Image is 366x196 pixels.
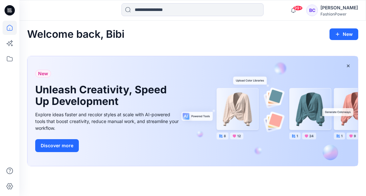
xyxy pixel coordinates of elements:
button: New [329,28,358,40]
a: Discover more [35,139,181,152]
div: Explore ideas faster and recolor styles at scale with AI-powered tools that boost creativity, red... [35,111,181,131]
h1: Unleash Creativity, Speed Up Development [35,84,171,107]
div: FashionPower [320,12,358,16]
span: 99+ [293,5,303,11]
button: Discover more [35,139,79,152]
span: New [38,70,48,77]
h2: Welcome back, Bibi [27,28,124,40]
div: [PERSON_NAME] [320,4,358,12]
div: BC [306,5,318,16]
